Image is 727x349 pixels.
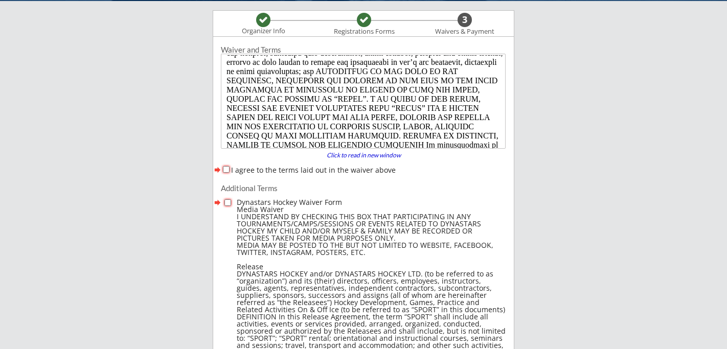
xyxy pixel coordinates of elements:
div: Click to read in new window [320,152,407,158]
label: I agree to the terms laid out in the waiver above [231,165,396,175]
div: Registrations Forms [329,28,399,36]
a: Click to read in new window [320,152,407,160]
div: Waiver and Terms [221,46,506,54]
div: Additional Terms [221,184,506,192]
div: 3 [458,14,472,26]
div: Organizer Info [235,27,291,35]
button: forward [213,197,222,207]
div: Waivers & Payment [429,28,500,36]
button: forward [213,165,222,175]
